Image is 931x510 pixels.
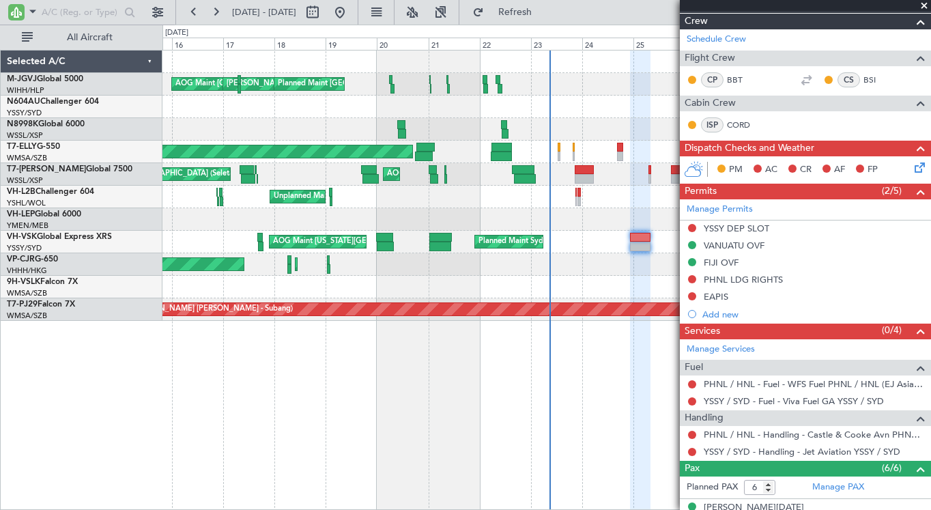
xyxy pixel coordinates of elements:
[685,360,703,376] span: Fuel
[7,108,42,118] a: YSSY/SYD
[882,461,902,475] span: (6/6)
[704,429,924,440] a: PHNL / HNL - Handling - Castle & Cooke Avn PHNL / HNL
[273,231,506,252] div: AOG Maint [US_STATE][GEOGRAPHIC_DATA] ([US_STATE] City Intl)
[274,186,498,207] div: Unplanned Maint [GEOGRAPHIC_DATA] ([GEOGRAPHIC_DATA])
[687,481,738,494] label: Planned PAX
[7,120,85,128] a: N8998KGlobal 6000
[7,278,78,286] a: 9H-VSLKFalcon 7X
[868,163,878,177] span: FP
[834,163,845,177] span: AF
[882,323,902,337] span: (0/4)
[232,6,296,18] span: [DATE] - [DATE]
[7,75,83,83] a: M-JGVJGlobal 5000
[172,38,223,50] div: 16
[7,98,40,106] span: N604AU
[7,266,47,276] a: VHHH/HKG
[765,163,777,177] span: AC
[685,184,717,199] span: Permits
[165,27,188,39] div: [DATE]
[633,38,685,50] div: 25
[7,278,40,286] span: 9H-VSLK
[7,188,35,196] span: VH-L2B
[685,51,735,66] span: Flight Crew
[478,231,637,252] div: Planned Maint Sydney ([PERSON_NAME] Intl)
[227,74,448,94] div: [PERSON_NAME][GEOGRAPHIC_DATA] ([PERSON_NAME] Intl)
[7,255,35,264] span: VP-CJR
[7,300,38,309] span: T7-PJ29
[701,117,724,132] div: ISP
[7,120,38,128] span: N8998K
[429,38,480,50] div: 21
[7,143,60,151] a: T7-ELLYG-550
[7,165,86,173] span: T7-[PERSON_NAME]
[837,72,860,87] div: CS
[7,198,46,208] a: YSHL/WOL
[7,233,112,241] a: VH-VSKGlobal Express XRS
[7,143,37,151] span: T7-ELLY
[7,153,47,163] a: WMSA/SZB
[480,38,531,50] div: 22
[175,74,335,94] div: AOG Maint [GEOGRAPHIC_DATA] (Halim Intl)
[800,163,812,177] span: CR
[377,38,428,50] div: 20
[863,74,894,86] a: BSI
[7,221,48,231] a: YMEN/MEB
[7,98,99,106] a: N604AUChallenger 604
[704,223,769,234] div: YSSY DEP SLOT
[685,324,720,339] span: Services
[387,164,537,184] div: AOG Maint [GEOGRAPHIC_DATA] (Seletar)
[812,481,864,494] a: Manage PAX
[701,72,724,87] div: CP
[685,141,814,156] span: Dispatch Checks and Weather
[7,130,43,141] a: WSSL/XSP
[704,291,728,302] div: EAPIS
[531,38,582,50] div: 23
[7,233,37,241] span: VH-VSK
[7,210,81,218] a: VH-LEPGlobal 6000
[685,461,700,477] span: Pax
[685,410,724,426] span: Handling
[704,378,924,390] a: PHNL / HNL - Fuel - WFS Fuel PHNL / HNL (EJ Asia Only)
[704,446,900,457] a: YSSY / SYD - Handling - Jet Aviation YSSY / SYD
[685,14,708,29] span: Crew
[466,1,548,23] button: Refresh
[704,274,783,285] div: PHNL LDG RIGHTS
[42,2,120,23] input: A/C (Reg. or Type)
[687,203,753,216] a: Manage Permits
[7,300,75,309] a: T7-PJ29Falcon 7X
[687,343,755,356] a: Manage Services
[7,75,37,83] span: M-JGVJ
[582,38,633,50] div: 24
[702,309,924,320] div: Add new
[704,257,739,268] div: FIJI OVF
[685,96,736,111] span: Cabin Crew
[704,395,884,407] a: YSSY / SYD - Fuel - Viva Fuel GA YSSY / SYD
[7,188,94,196] a: VH-L2BChallenger 604
[7,311,47,321] a: WMSA/SZB
[7,255,58,264] a: VP-CJRG-650
[7,175,43,186] a: WSSL/XSP
[487,8,544,17] span: Refresh
[7,165,132,173] a: T7-[PERSON_NAME]Global 7500
[687,33,746,46] a: Schedule Crew
[274,38,326,50] div: 18
[326,38,377,50] div: 19
[729,163,743,177] span: PM
[223,38,274,50] div: 17
[727,74,758,86] a: BBT
[7,243,42,253] a: YSSY/SYD
[278,74,438,94] div: Planned Maint [GEOGRAPHIC_DATA] (Seletar)
[882,184,902,198] span: (2/5)
[7,288,47,298] a: WMSA/SZB
[35,33,144,42] span: All Aircraft
[7,85,44,96] a: WIHH/HLP
[727,119,758,131] a: CORD
[7,210,35,218] span: VH-LEP
[704,240,764,251] div: VANUATU OVF
[15,27,148,48] button: All Aircraft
